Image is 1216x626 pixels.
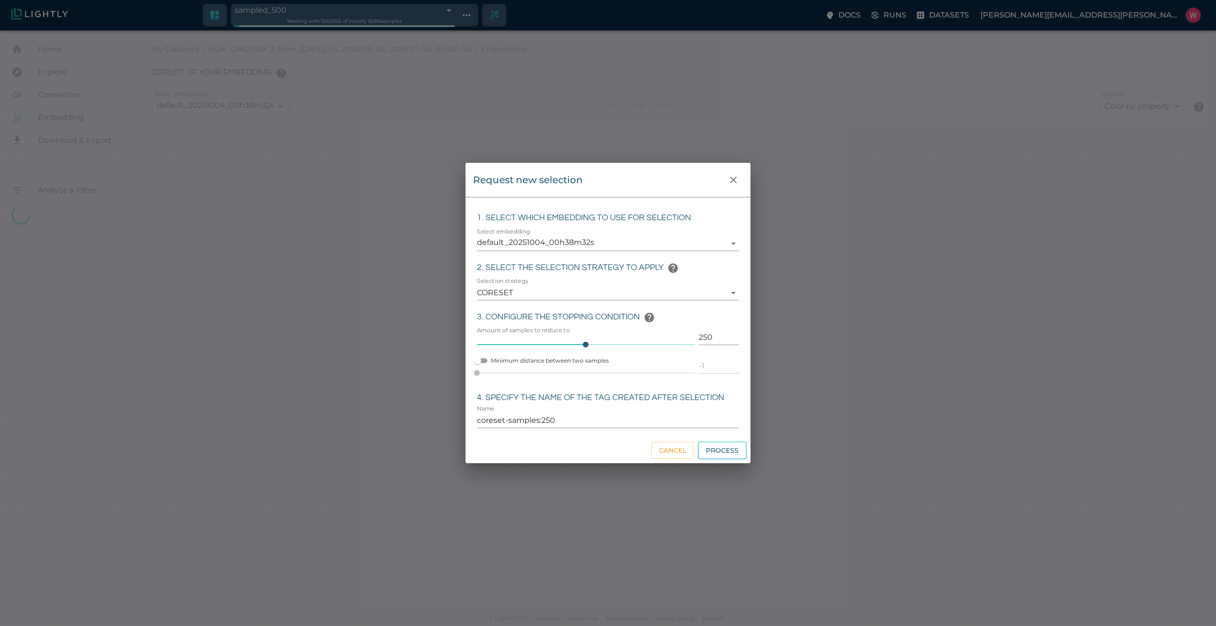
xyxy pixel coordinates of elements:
h6: 3. Configure the stopping condition [477,308,739,327]
label: Name [477,404,494,412]
label: Amount of samples to reduce to [477,326,640,334]
button: help [664,259,683,278]
div: CORESET [477,285,739,300]
label: Select embedding [477,227,531,235]
button: close [724,170,743,189]
label: Selection strategy [477,277,529,285]
button: help [640,308,659,327]
span: Minimum distance between two samples [491,356,609,365]
button: Process [698,441,747,460]
span: default_20251004_00h38m32s [477,238,728,247]
div: Request new selection [473,172,583,187]
div: default_20251004_00h38m32s [477,236,739,251]
h6: 1. Select which embedding to use for selection [477,211,739,225]
h6: 4. Specify the name of the tag created after selection [477,391,739,405]
h6: 2. Select the selection strategy to apply [477,259,739,278]
button: Cancel [651,442,694,459]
